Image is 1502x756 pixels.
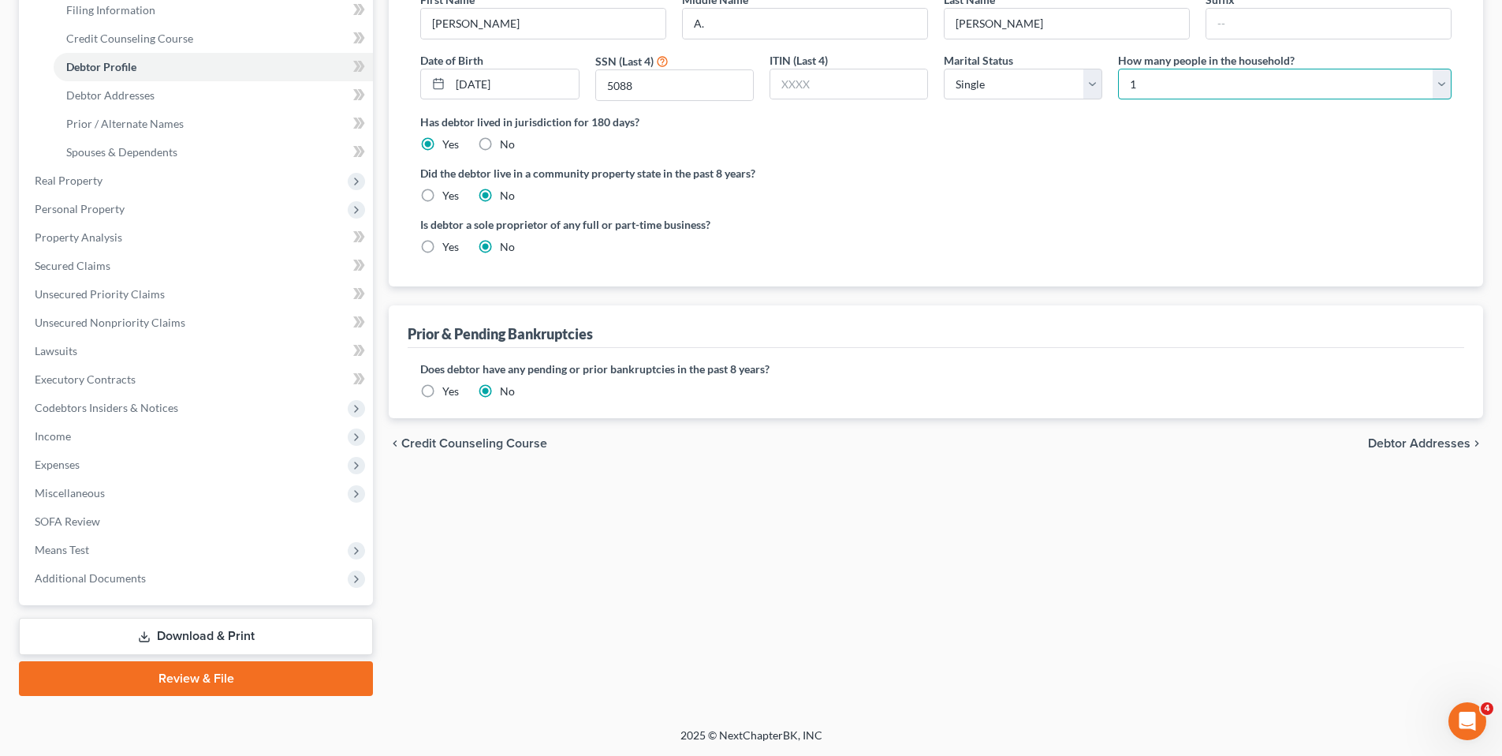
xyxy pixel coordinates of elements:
a: Unsecured Priority Claims [22,280,373,309]
span: Secured Claims [35,259,110,272]
label: Yes [442,188,459,204]
span: Expenses [35,458,80,471]
span: Credit Counseling Course [66,32,193,45]
a: Download & Print [19,618,373,655]
span: Spouses & Dependents [66,145,177,159]
input: MM/DD/YYYY [450,69,578,99]
span: Real Property [35,174,102,187]
input: XXXX [770,69,927,99]
span: Debtor Profile [66,60,136,73]
label: No [500,384,515,399]
span: Codebtors Insiders & Notices [35,401,178,414]
span: Credit Counseling Course [401,437,547,450]
span: Personal Property [35,202,125,215]
a: Review & File [19,661,373,696]
label: How many people in the household? [1118,52,1295,69]
span: Additional Documents [35,571,146,585]
span: Filing Information [66,3,155,17]
span: SOFA Review [35,515,100,528]
span: Unsecured Priority Claims [35,287,165,301]
input: -- [1206,9,1451,39]
label: Yes [442,239,459,255]
div: 2025 © NextChapterBK, INC [302,728,1201,756]
input: M.I [683,9,927,39]
span: Income [35,429,71,443]
a: Unsecured Nonpriority Claims [22,309,373,337]
label: No [500,137,515,152]
a: Debtor Addresses [54,81,373,110]
span: Miscellaneous [35,486,105,500]
span: Executory Contracts [35,372,136,386]
button: Debtor Addresses chevron_right [1368,437,1483,450]
a: Property Analysis [22,223,373,252]
a: Prior / Alternate Names [54,110,373,138]
label: Is debtor a sole proprietor of any full or part-time business? [420,216,928,233]
label: Does debtor have any pending or prior bankruptcies in the past 8 years? [420,361,1452,377]
a: Secured Claims [22,252,373,280]
a: SOFA Review [22,507,373,536]
label: Has debtor lived in jurisdiction for 180 days? [420,114,1452,130]
span: Unsecured Nonpriority Claims [35,316,185,329]
iframe: Intercom live chat [1448,702,1486,740]
span: Means Test [35,543,89,556]
label: Yes [442,137,459,152]
label: ITIN (Last 4) [770,52,828,69]
span: 4 [1481,702,1493,715]
a: Executory Contracts [22,365,373,394]
span: Property Analysis [35,230,122,244]
div: Prior & Pending Bankruptcies [408,324,593,343]
span: Lawsuits [35,344,77,357]
button: chevron_left Credit Counseling Course [389,437,547,450]
label: Did the debtor live in a community property state in the past 8 years? [420,165,1452,182]
a: Credit Counseling Course [54,24,373,53]
i: chevron_right [1470,437,1483,450]
label: Yes [442,384,459,399]
span: Debtor Addresses [1368,437,1470,450]
input: -- [421,9,665,39]
input: -- [945,9,1189,39]
label: No [500,188,515,204]
a: Lawsuits [22,337,373,365]
i: chevron_left [389,437,401,450]
input: XXXX [596,70,753,100]
a: Debtor Profile [54,53,373,81]
span: Debtor Addresses [66,88,155,102]
span: Prior / Alternate Names [66,117,184,130]
label: Date of Birth [420,52,483,69]
a: Spouses & Dependents [54,138,373,167]
label: SSN (Last 4) [595,53,654,69]
label: No [500,239,515,255]
label: Marital Status [944,52,1013,69]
